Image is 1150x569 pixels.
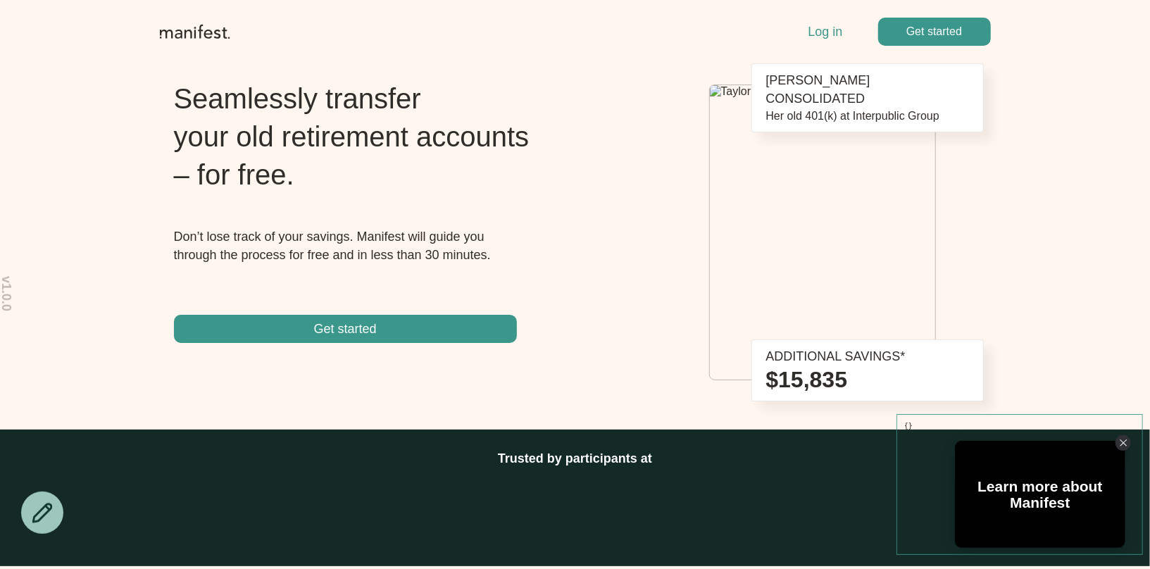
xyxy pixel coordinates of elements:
[955,478,1125,511] div: Learn more about Manifest
[766,347,969,365] div: ADDITIONAL SAVINGS*
[896,414,1143,555] pre: {}
[710,85,935,98] img: Taylor
[1115,435,1131,451] div: Close Tolstoy widget
[955,441,1125,548] div: Tolstoy bubble widget
[174,315,517,343] button: Get started
[955,441,1125,548] div: Open Tolstoy widget
[766,71,969,108] div: [PERSON_NAME] CONSOLIDATED
[766,365,969,394] h3: $15,835
[766,108,969,125] div: Her old 401(k) at Interpublic Group
[174,227,535,264] p: Don’t lose track of your savings. Manifest will guide you through the process for free and in les...
[808,23,842,41] button: Log in
[174,80,535,194] h1: Seamlessly transfer your old retirement accounts – for free.
[878,18,991,46] button: Get started
[955,441,1125,548] div: Open Tolstoy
